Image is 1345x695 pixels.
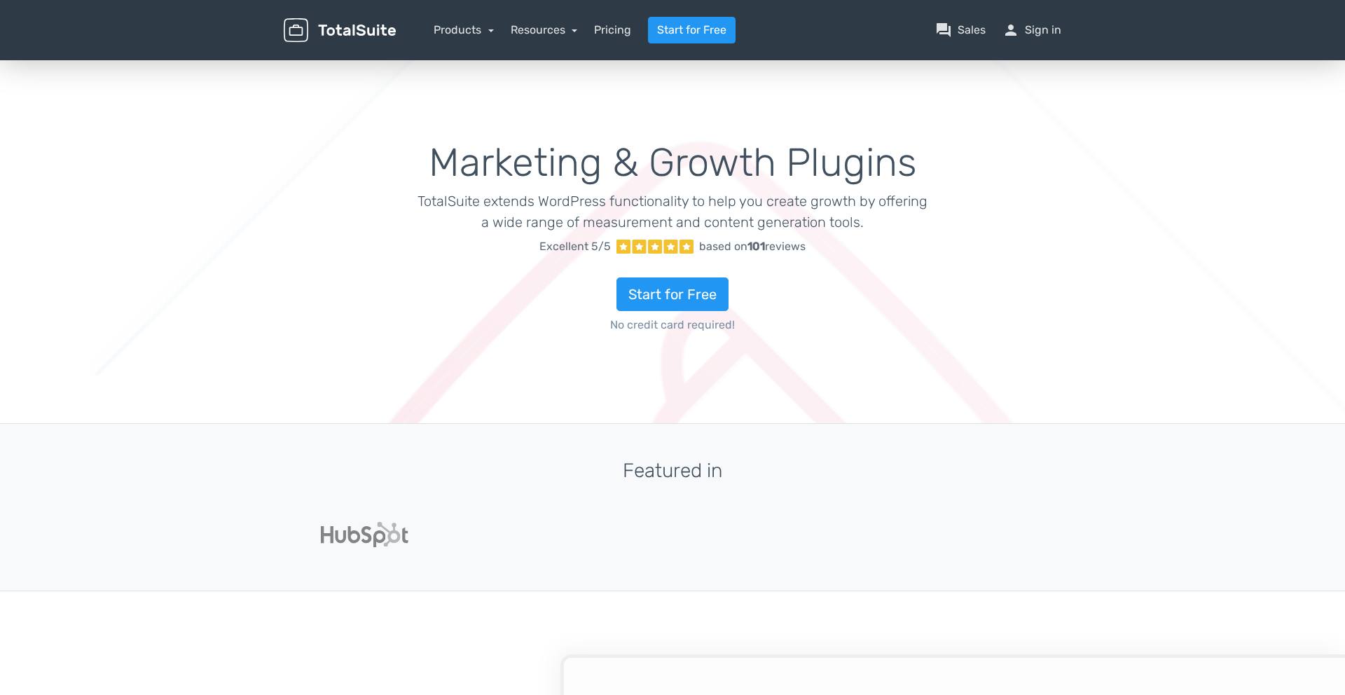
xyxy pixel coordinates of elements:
h3: Featured in [284,460,1061,482]
a: question_answerSales [935,22,986,39]
img: Hubspot [321,522,408,547]
strong: 101 [747,240,765,253]
h1: Marketing & Growth Plugins [418,142,928,185]
a: Pricing [594,22,631,39]
a: Products [434,23,494,36]
a: Start for Free [616,277,729,311]
div: based on reviews [699,238,806,255]
span: question_answer [935,22,952,39]
a: Start for Free [648,17,736,43]
img: TotalSuite for WordPress [284,18,396,43]
p: TotalSuite extends WordPress functionality to help you create growth by offering a wide range of ... [418,191,928,233]
span: No credit card required! [418,317,928,333]
span: person [1002,22,1019,39]
a: Excellent 5/5 based on101reviews [418,233,928,261]
span: Excellent 5/5 [539,238,611,255]
a: Resources [511,23,578,36]
a: personSign in [1002,22,1061,39]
